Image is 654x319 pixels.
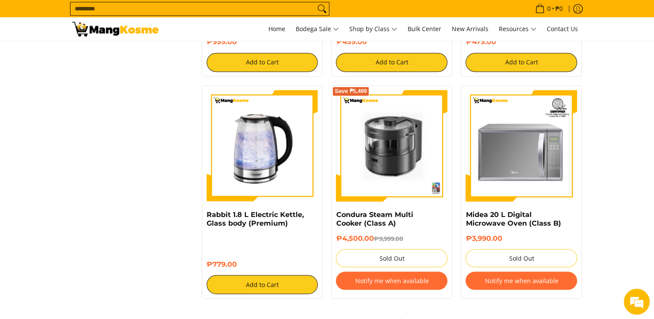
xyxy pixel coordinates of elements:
[403,17,446,41] a: Bulk Center
[336,271,447,290] button: Notify me when available
[296,24,339,35] span: Bodega Sale
[335,89,367,94] span: Save ₱5,499
[408,25,441,33] span: Bulk Center
[466,53,577,72] button: Add to Cart
[499,24,536,35] span: Resources
[315,2,329,15] button: Search
[207,210,304,227] a: Rabbit 1.8 L Electric Kettle, Glass body (Premium)
[207,260,318,268] h6: ₱779.00
[268,25,285,33] span: Home
[466,90,577,201] img: Midea 20 L Digital Microwave Oven (Class B)
[207,90,318,201] img: Rabbit 1.8 L Electric Kettle, Glass body (Premium)
[466,38,577,46] h6: ₱479.00
[4,220,165,251] textarea: Type your message and hit 'Enter'
[291,17,343,41] a: Bodega Sale
[336,53,447,72] button: Add to Cart
[142,4,163,25] div: Minimize live chat window
[542,17,582,41] a: Contact Us
[349,24,397,35] span: Shop by Class
[167,17,582,41] nav: Main Menu
[207,275,318,294] button: Add to Cart
[336,38,447,46] h6: ₱459.00
[452,25,488,33] span: New Arrivals
[466,249,577,267] button: Sold Out
[533,4,565,13] span: •
[547,25,578,33] span: Contact Us
[494,17,541,41] a: Resources
[264,17,290,41] a: Home
[546,6,552,12] span: 0
[466,271,577,290] button: Notify me when available
[345,17,402,41] a: Shop by Class
[336,249,447,267] button: Sold Out
[45,48,145,60] div: Chat with us now
[373,235,403,242] del: ₱9,999.00
[466,234,577,242] h6: ₱3,990.00
[466,210,561,227] a: Midea 20 L Digital Microwave Oven (Class B)
[207,53,318,72] button: Add to Cart
[207,38,318,46] h6: ₱999.00
[336,234,447,242] h6: ₱4,500.00
[72,22,159,36] img: Small Appliances l Mang Kosme: Home Appliances Warehouse Sale
[336,210,413,227] a: Condura Steam Multi Cooker (Class A)
[447,17,493,41] a: New Arrivals
[554,6,564,12] span: ₱0
[50,101,119,188] span: We're online!
[336,90,447,201] img: Condura Steam Multi Cooker (Class A)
